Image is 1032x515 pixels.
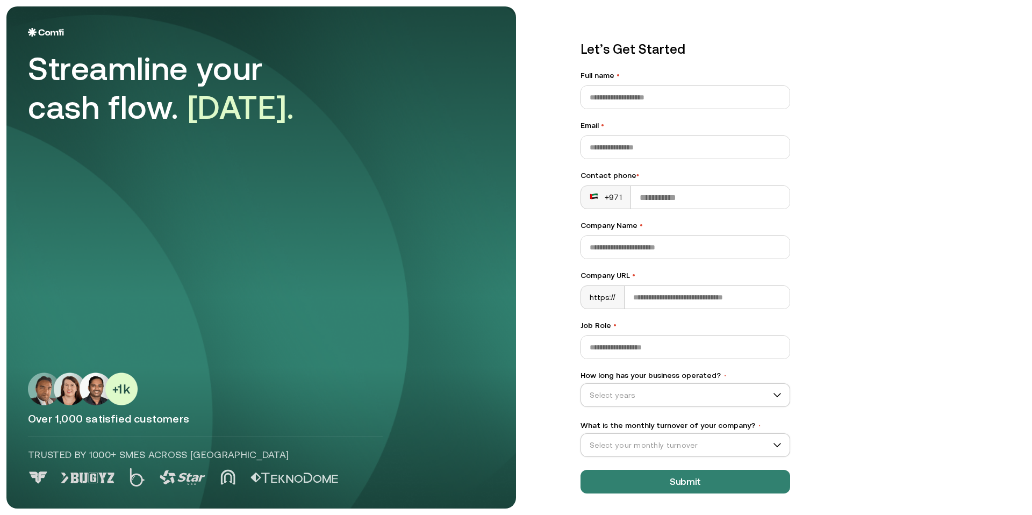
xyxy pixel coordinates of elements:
button: Submit [580,470,790,493]
img: Logo 0 [28,471,48,484]
span: • [757,422,762,430]
div: Contact phone [580,170,790,181]
img: Logo 3 [160,470,205,485]
p: Let’s Get Started [580,40,790,59]
div: https:// [581,286,625,309]
span: • [613,321,617,330]
span: • [601,121,604,130]
p: Trusted by 1000+ SMEs across [GEOGRAPHIC_DATA] [28,448,383,462]
span: • [640,221,643,230]
span: • [617,71,620,80]
label: Company URL [580,270,790,281]
label: Email [580,120,790,131]
span: • [632,271,635,280]
img: Logo 2 [130,468,145,487]
p: Over 1,000 satisfied customers [28,412,494,426]
span: [DATE]. [188,89,295,126]
label: Company Name [580,220,790,231]
div: +971 [590,192,622,203]
img: Logo [28,28,64,37]
label: What is the monthly turnover of your company? [580,420,790,431]
div: Streamline your cash flow. [28,49,329,127]
label: How long has your business operated? [580,370,790,381]
img: Logo 1 [61,473,114,483]
label: Job Role [580,320,790,331]
label: Full name [580,70,790,81]
img: Logo 4 [220,469,235,485]
span: • [636,171,639,180]
img: Logo 5 [250,473,338,483]
span: • [723,372,727,380]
